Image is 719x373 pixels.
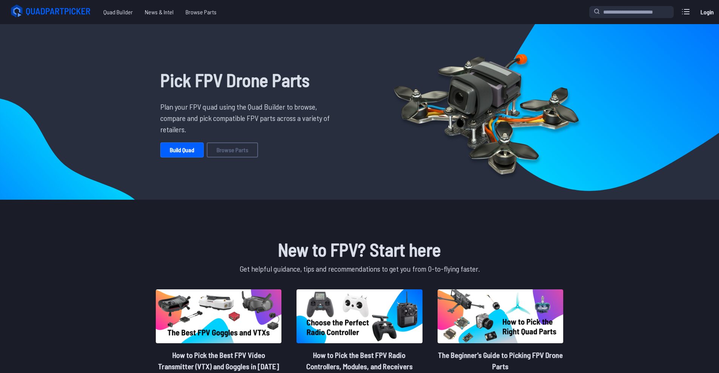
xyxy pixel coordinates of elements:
[160,66,335,93] h1: Pick FPV Drone Parts
[156,349,281,372] h2: How to Pick the Best FPV Video Transmitter (VTX) and Goggles in [DATE]
[378,37,595,187] img: Quadcopter
[698,5,716,20] a: Login
[438,289,563,343] img: image of post
[139,5,180,20] a: News & Intel
[160,101,335,135] p: Plan your FPV quad using the Quad Builder to browse, compare and pick compatible FPV parts across...
[156,289,281,343] img: image of post
[207,142,258,157] a: Browse Parts
[180,5,223,20] a: Browse Parts
[160,142,204,157] a: Build Quad
[154,236,565,263] h1: New to FPV? Start here
[297,289,422,343] img: image of post
[154,263,565,274] p: Get helpful guidance, tips and recommendations to get you from 0-to-flying faster.
[97,5,139,20] a: Quad Builder
[438,349,563,372] h2: The Beginner's Guide to Picking FPV Drone Parts
[297,349,422,372] h2: How to Pick the Best FPV Radio Controllers, Modules, and Receivers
